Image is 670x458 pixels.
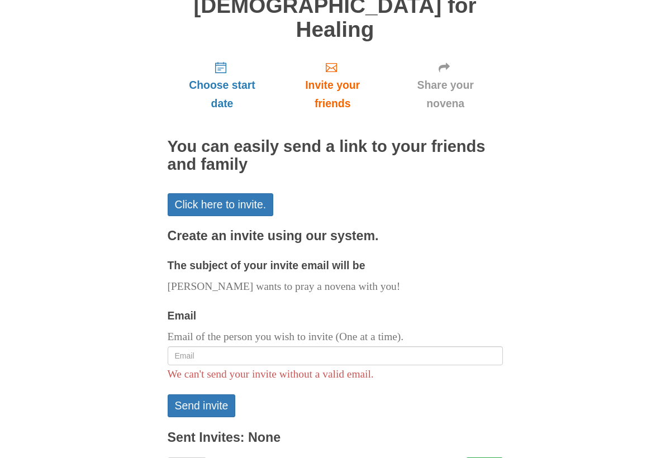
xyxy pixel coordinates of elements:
[168,193,274,216] a: Click here to invite.
[168,138,503,174] h2: You can easily send a link to your friends and family
[277,53,388,119] a: Invite your friends
[288,76,377,113] span: Invite your friends
[168,328,503,346] p: Email of the person you wish to invite (One at a time).
[168,256,365,275] label: The subject of your invite email will be
[400,76,492,113] span: Share your novena
[179,76,266,113] span: Choose start date
[168,53,277,119] a: Choose start date
[168,346,503,365] input: Email
[168,229,503,244] h3: Create an invite using our system.
[388,53,503,119] a: Share your novena
[168,307,197,325] label: Email
[168,278,503,296] p: [PERSON_NAME] wants to pray a novena with you!
[168,431,503,445] h3: Sent Invites: None
[168,394,236,417] button: Send invite
[168,368,374,380] span: We can't send your invite without a valid email.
